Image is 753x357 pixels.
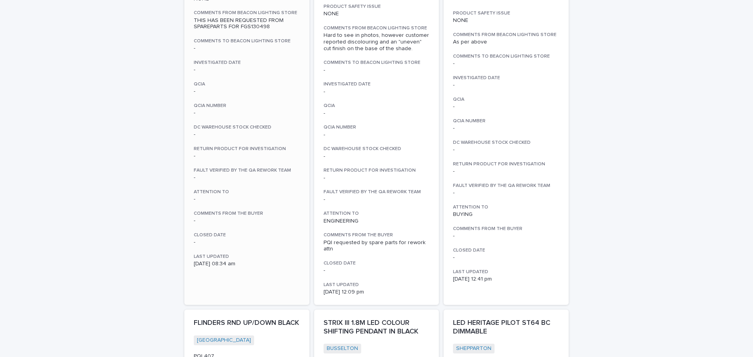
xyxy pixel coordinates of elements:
[324,153,430,160] p: -
[194,38,300,44] h3: COMMENTS TO BEACON LIGHTING STORE
[324,282,430,288] h3: LAST UPDATED
[324,103,430,109] h3: QCIA
[453,276,559,283] p: [DATE] 12:41 pm
[194,210,300,217] h3: COMMENTS FROM THE BUYER
[194,319,300,328] p: FLINDERS RND UP/DOWN BLACK
[194,239,300,246] p: -
[194,146,300,152] h3: RETURN PRODUCT FOR INVESTIGATION
[453,17,559,24] p: NONE
[194,254,300,260] h3: LAST UPDATED
[324,89,430,95] p: -
[324,60,430,66] h3: COMMENTS TO BEACON LIGHTING STORE
[324,33,431,51] span: Hard to see in photos, however customer reported discolouring and an "uneven" cut finish on the b...
[324,232,430,238] h3: COMMENTS FROM THE BUYER
[194,88,300,95] p: -
[194,103,300,109] h3: QCIA NUMBER
[453,269,559,275] h3: LAST UPDATED
[453,140,559,146] h3: DC WAREHOUSE STOCK CHECKED
[194,131,300,138] p: -
[194,261,300,267] p: [DATE] 08:34 am
[324,146,430,152] h3: DC WAREHOUSE STOCK CHECKED
[194,189,300,195] h3: ATTENTION TO
[324,289,430,295] p: [DATE] 12:09 pm
[453,118,559,124] h3: QCIA NUMBER
[453,75,559,81] h3: INVESTIGATED DATE
[324,210,430,217] h3: ATTENTION TO
[194,18,285,30] span: THIS HAS BEEN REQUESTED FROM SPAREPARTS FOR FGS130498
[194,124,300,130] h3: DC WAREHOUSE STOCK CHECKED
[324,240,427,252] span: PQI requested by spare parts for rework attn
[453,204,559,210] h3: ATTENTION TO
[324,189,430,195] h3: FAULT VERIFIED BY THE QA REWORK TEAM
[194,110,300,116] p: -
[194,81,300,87] h3: QCIA
[324,196,430,203] p: -
[453,254,559,261] p: -
[456,345,491,352] a: SHEPPARTON
[324,132,430,138] p: -
[324,267,430,274] p: -
[327,345,358,352] a: BUSSELTON
[324,25,430,31] h3: COMMENTS FROM BEACON LIGHTING STORE
[324,260,430,266] h3: CLOSED DATE
[324,124,430,130] h3: QCIA NUMBER
[194,10,300,16] h3: COMMENTS FROM BEACON LIGHTING STORE
[194,232,300,238] h3: CLOSED DATE
[453,211,559,218] p: BUYING
[453,125,559,132] p: -
[453,10,559,16] h3: PRODUCT SAFETY ISSUE
[324,4,430,10] h3: PRODUCT SAFETY ISSUE
[453,190,559,196] p: -
[324,175,430,181] p: -
[324,81,430,87] h3: INVESTIGATED DATE
[194,60,300,66] h3: INVESTIGATED DATE
[453,247,559,254] h3: CLOSED DATE
[194,218,195,223] span: -
[324,67,325,73] span: -
[324,319,430,336] p: STRIX III 1.8M LED COLOUR SHIFTING PENDANT IN BLACK
[453,147,559,153] p: -
[324,167,430,174] h3: RETURN PRODUCT FOR INVESTIGATION
[194,45,195,51] span: -
[453,61,455,66] span: -
[453,168,559,175] p: -
[453,233,455,239] span: -
[194,196,300,203] p: -
[324,218,430,225] p: ENGINEERING
[453,319,559,336] p: LED HERITAGE PILOT ST64 BC DIMMABLE
[453,39,487,45] span: As per above
[453,32,559,38] h3: COMMENTS FROM BEACON LIGHTING STORE
[194,174,300,181] p: -
[197,337,251,344] a: [GEOGRAPHIC_DATA]
[453,103,559,110] p: -
[194,67,300,73] p: -
[453,226,559,232] h3: COMMENTS FROM THE BUYER
[453,183,559,189] h3: FAULT VERIFIED BY THE QA REWORK TEAM
[324,11,430,17] p: NONE
[324,110,430,117] p: -
[453,161,559,167] h3: RETURN PRODUCT FOR INVESTIGATION
[194,167,300,174] h3: FAULT VERIFIED BY THE QA REWORK TEAM
[453,53,559,60] h3: COMMENTS TO BEACON LIGHTING STORE
[453,82,559,89] p: -
[453,96,559,103] h3: QCIA
[194,153,300,159] p: -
